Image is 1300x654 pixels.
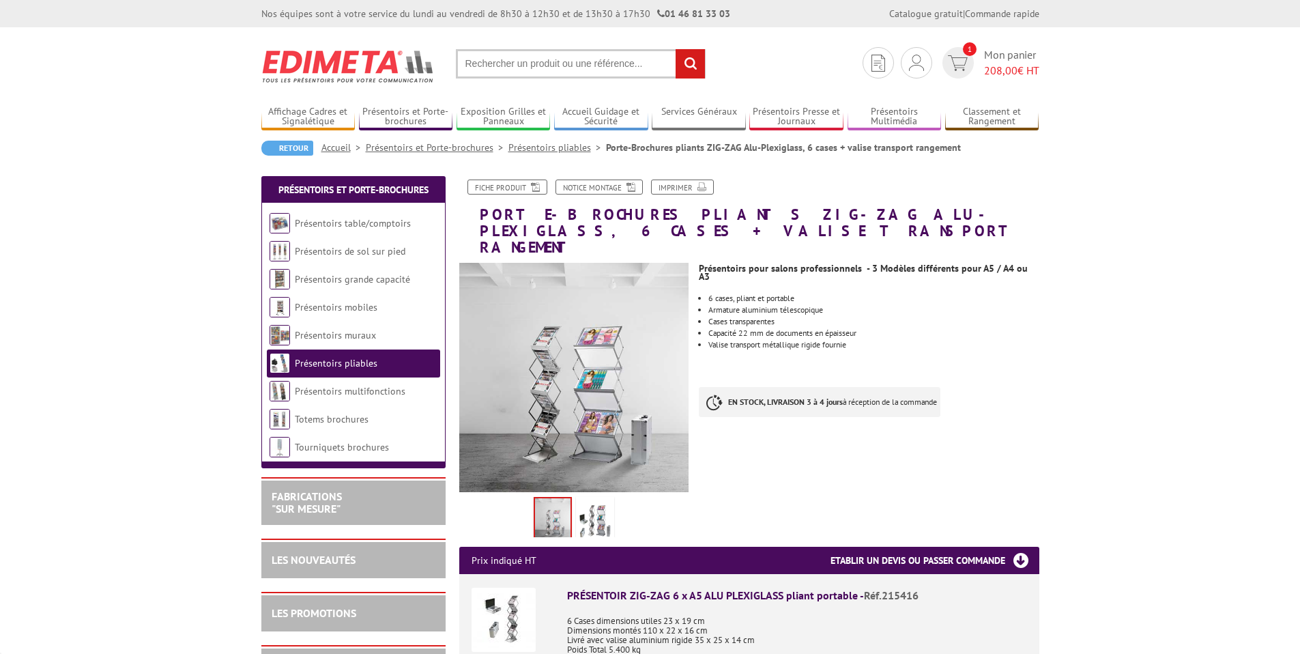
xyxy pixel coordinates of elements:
[270,269,290,289] img: Présentoirs grande capacité
[948,55,968,71] img: devis rapide
[708,317,1039,326] li: Cases transparentes
[963,42,977,56] span: 1
[676,49,705,79] input: rechercher
[261,106,356,128] a: Affichage Cadres et Signalétique
[984,63,1017,77] span: 208,00
[295,273,410,285] a: Présentoirs grande capacité
[456,49,706,79] input: Rechercher un produit ou une référence...
[261,7,730,20] div: Nos équipes sont à votre service du lundi au vendredi de 8h30 à 12h30 et de 13h30 à 17h30
[984,63,1039,79] span: € HT
[449,180,1050,256] h1: Porte-Brochures pliants ZIG-ZAG Alu-Plexiglass, 6 cases + valise transport rangement
[864,588,919,602] span: Réf.215416
[270,437,290,457] img: Tourniquets brochures
[295,217,411,229] a: Présentoirs table/comptoirs
[871,55,885,72] img: devis rapide
[261,141,313,156] a: Retour
[270,409,290,429] img: Totems brochures
[295,441,389,453] a: Tourniquets brochures
[567,588,1027,603] div: PRÉSENTOIR ZIG-ZAG 6 x A5 ALU PLEXIGLASS pliant portable -
[295,385,405,397] a: Présentoirs multifonctions
[270,297,290,317] img: Présentoirs mobiles
[708,306,1039,314] p: Armature aluminium télescopique
[472,547,536,574] p: Prix indiqué HT
[939,47,1039,79] a: devis rapide 1 Mon panier 208,00€ HT
[272,489,342,515] a: FABRICATIONS"Sur Mesure"
[295,301,377,313] a: Présentoirs mobiles
[651,180,714,195] a: Imprimer
[708,329,1039,337] li: Capacité 22 mm de documents en épaisseur
[657,8,730,20] strong: 01 46 81 33 03
[270,325,290,345] img: Présentoirs muraux
[270,381,290,401] img: Présentoirs multifonctions
[728,397,843,407] strong: EN STOCK, LIVRAISON 3 à 4 jours
[945,106,1039,128] a: Classement et Rangement
[295,413,369,425] a: Totems brochures
[848,106,942,128] a: Présentoirs Multimédia
[889,8,963,20] a: Catalogue gratuit
[889,7,1039,20] div: |
[295,357,377,369] a: Présentoirs pliables
[472,588,536,652] img: PRÉSENTOIR ZIG-ZAG 6 x A5 ALU PLEXIGLASS pliant portable
[708,294,1039,302] p: 6 cases, pliant et portable
[457,106,551,128] a: Exposition Grilles et Panneaux
[272,553,356,567] a: LES NOUVEAUTÉS
[278,184,429,196] a: Présentoirs et Porte-brochures
[359,106,453,128] a: Présentoirs et Porte-brochures
[909,55,924,71] img: devis rapide
[321,141,366,154] a: Accueil
[270,241,290,261] img: Présentoirs de sol sur pied
[984,47,1039,79] span: Mon panier
[965,8,1039,20] a: Commande rapide
[652,106,746,128] a: Services Généraux
[508,141,606,154] a: Présentoirs pliables
[830,547,1039,574] h3: Etablir un devis ou passer commande
[555,180,643,195] a: Notice Montage
[535,498,570,541] img: porte_brochures_pliants_zig_zag_alu_plexi_valise_transport_215416_215415_215417.jpg
[708,341,1039,349] p: Valise transport métallique rigide fournie
[459,263,689,493] img: porte_brochures_pliants_zig_zag_alu_plexi_valise_transport_215416_215415_215417.jpg
[270,353,290,373] img: Présentoirs pliables
[366,141,508,154] a: Présentoirs et Porte-brochures
[261,41,435,91] img: Edimeta
[467,180,547,195] a: Fiche produit
[699,387,940,417] p: à réception de la commande
[295,245,405,257] a: Présentoirs de sol sur pied
[579,500,611,542] img: presentoirs_pliables_215415.jpg
[270,213,290,233] img: Présentoirs table/comptoirs
[554,106,648,128] a: Accueil Guidage et Sécurité
[749,106,843,128] a: Présentoirs Presse et Journaux
[272,606,356,620] a: LES PROMOTIONS
[699,262,1028,283] strong: Présentoirs pour salons professionnels - 3 Modèles différents pour A5 / A4 ou A3
[606,141,961,154] li: Porte-Brochures pliants ZIG-ZAG Alu-Plexiglass, 6 cases + valise transport rangement
[295,329,376,341] a: Présentoirs muraux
